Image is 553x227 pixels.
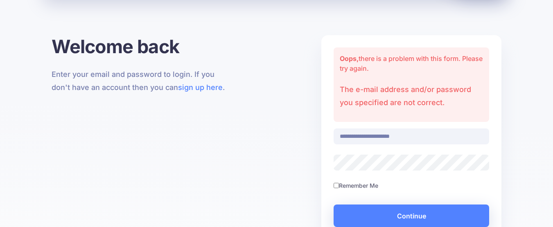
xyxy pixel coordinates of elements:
[340,54,359,63] strong: Oops,
[340,83,483,109] p: The e-mail address and/or password you specified are not correct.
[52,35,232,58] h1: Welcome back
[52,68,232,94] p: Enter your email and password to login. If you don't have an account then you can .
[334,47,490,122] div: there is a problem with this form. Please try again.
[339,181,378,190] label: Remember Me
[178,83,223,92] a: sign up here
[334,205,490,227] button: Continue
